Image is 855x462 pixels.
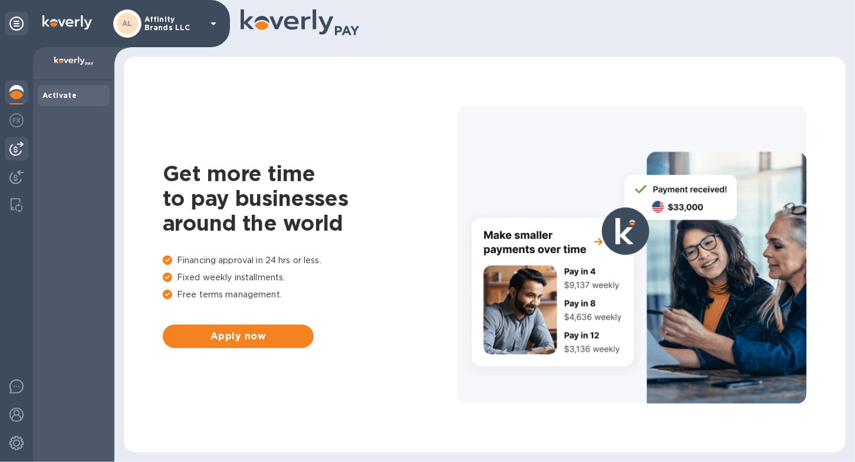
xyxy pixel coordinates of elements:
[163,271,458,284] p: Fixed weekly installments.
[163,289,458,301] p: Free terms management.
[172,329,304,343] span: Apply now
[163,161,458,235] h1: Get more time to pay businesses around the world
[122,19,133,28] b: AL
[163,254,458,267] p: Financing approval in 24 hrs or less.
[42,15,92,30] img: Logo
[163,325,314,348] button: Apply now
[42,91,77,100] b: Activate
[9,113,24,127] img: Foreign exchange
[5,12,28,35] div: Unpin categories
[144,15,203,32] p: Affinity Brands LLC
